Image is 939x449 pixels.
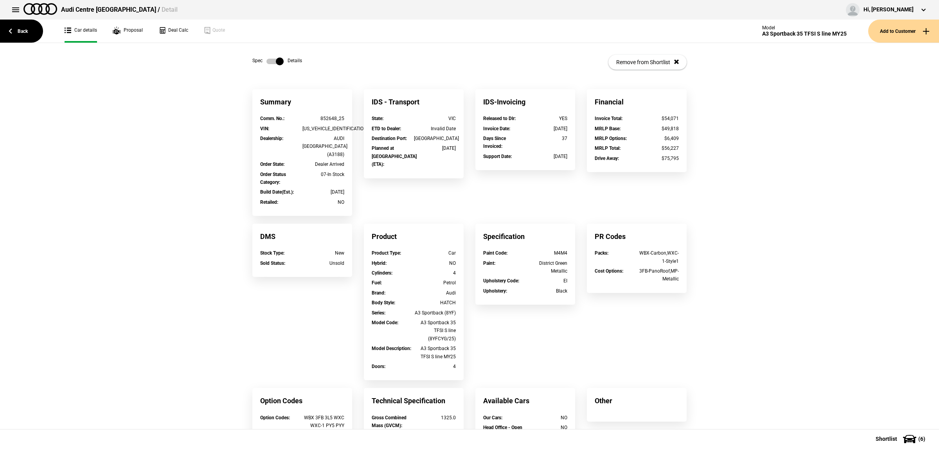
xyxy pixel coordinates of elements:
[260,162,284,167] strong: Order State :
[595,250,608,256] strong: Packs :
[302,198,345,206] div: NO
[302,249,345,257] div: New
[372,145,417,167] strong: Planned at [GEOGRAPHIC_DATA] (ETA) :
[162,6,178,13] span: Detail
[637,249,679,265] div: WBX-Carbon,WXC-1-Style1
[414,309,456,317] div: A3 Sportback (8YF)
[863,6,914,14] div: Hi, [PERSON_NAME]
[595,268,623,274] strong: Cost Options :
[918,436,925,442] span: ( 6 )
[302,135,345,158] div: AUDI [GEOGRAPHIC_DATA] (A3188)
[364,89,464,115] div: IDS - Transport
[608,55,687,70] button: Remove from Shortlist
[260,116,284,121] strong: Comm. No. :
[637,267,679,283] div: 3FB-PanoRoof,MP-Metallic
[372,346,411,351] strong: Model Description :
[637,115,679,122] div: $54,071
[372,270,392,276] strong: Cylinders :
[637,135,679,142] div: $6,409
[483,154,512,159] strong: Support Date :
[414,279,456,287] div: Petrol
[762,25,847,31] div: Model
[637,154,679,162] div: $75,795
[483,116,516,121] strong: Released to Dlr :
[414,144,456,152] div: [DATE]
[483,288,507,294] strong: Upholstery :
[65,20,97,43] a: Car details
[525,153,568,160] div: [DATE]
[364,224,464,249] div: Product
[302,160,345,168] div: Dealer Arrived
[525,135,568,142] div: 37
[372,364,385,369] strong: Doors :
[302,171,345,178] div: 07-In Stock
[483,425,522,438] strong: Head Office - Open Market :
[260,250,284,256] strong: Stock Type :
[595,136,627,141] strong: MRLP Options :
[414,345,456,361] div: A3 Sportback 35 TFSI S line MY25
[587,89,687,115] div: Financial
[483,126,510,131] strong: Invoice Date :
[525,414,568,422] div: NO
[483,136,506,149] strong: Days Since Invoiced :
[158,20,188,43] a: Deal Calc
[260,126,269,131] strong: VIN :
[525,424,568,431] div: NO
[483,415,502,420] strong: Our Cars :
[414,115,456,122] div: VIC
[483,260,495,266] strong: Paint :
[762,31,847,37] div: A3 Sportback 35 TFSI S line MY25
[637,125,679,133] div: $49,818
[372,116,383,121] strong: State :
[302,188,345,196] div: [DATE]
[372,415,407,428] strong: Gross Combined Mass (GVCM) :
[372,136,407,141] strong: Destination Port :
[23,3,57,15] img: audi.png
[414,319,456,343] div: A3 Sportback 35 TFSI S line (8YFCYG/25)
[595,126,621,131] strong: MRLP Base :
[252,224,352,249] div: DMS
[525,115,568,122] div: YES
[864,429,939,449] button: Shortlist(6)
[260,172,286,185] strong: Order Status Category :
[595,145,621,151] strong: MRLP Total :
[302,115,345,122] div: 852648_25
[595,156,619,161] strong: Drive Away :
[414,269,456,277] div: 4
[637,144,679,152] div: $56,227
[372,126,401,131] strong: ETD to Dealer :
[483,250,507,256] strong: Paint Code :
[252,57,302,65] div: Spec Details
[113,20,143,43] a: Proposal
[372,260,387,266] strong: Hybrid :
[525,259,568,275] div: District Green Metallic
[414,135,456,142] div: [GEOGRAPHIC_DATA]
[525,277,568,285] div: EI
[525,287,568,295] div: Black
[61,5,178,14] div: Audi Centre [GEOGRAPHIC_DATA] /
[587,224,687,249] div: PR Codes
[414,299,456,307] div: HATCH
[525,249,568,257] div: M4M4
[372,310,385,316] strong: Series :
[876,436,897,442] span: Shortlist
[372,250,401,256] strong: Product Type :
[868,20,939,43] button: Add to Customer
[587,388,687,413] div: Other
[302,259,345,267] div: Unsold
[252,89,352,115] div: Summary
[372,280,382,286] strong: Fuel :
[414,125,456,133] div: Invalid Date
[475,89,575,115] div: IDS-Invoicing
[414,414,456,422] div: 1325.0
[364,388,464,413] div: Technical Specification
[414,363,456,370] div: 4
[260,199,278,205] strong: Retailed :
[414,289,456,297] div: Audi
[260,260,285,266] strong: Sold Status :
[525,125,568,133] div: [DATE]
[475,388,575,413] div: Available Cars
[372,320,398,325] strong: Model Code :
[372,300,395,305] strong: Body Style :
[414,249,456,257] div: Car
